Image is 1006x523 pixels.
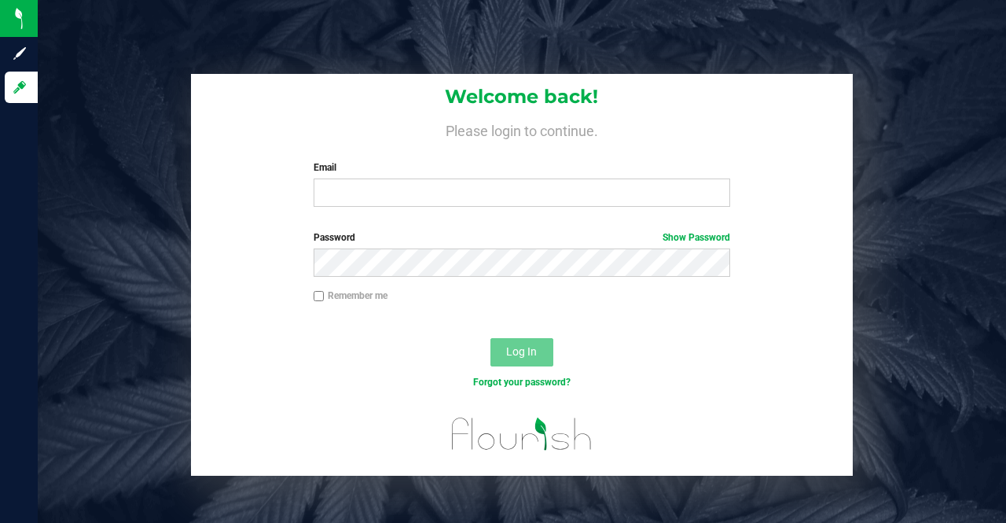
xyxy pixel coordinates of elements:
h4: Please login to continue. [191,120,852,138]
input: Remember me [314,291,325,302]
inline-svg: Log in [12,79,28,95]
label: Email [314,160,731,175]
inline-svg: Sign up [12,46,28,61]
a: Show Password [663,232,730,243]
label: Remember me [314,289,387,303]
a: Forgot your password? [473,377,571,388]
span: Password [314,232,355,243]
button: Log In [490,338,553,366]
img: flourish_logo.svg [439,406,604,462]
span: Log In [506,345,537,358]
h1: Welcome back! [191,87,852,107]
